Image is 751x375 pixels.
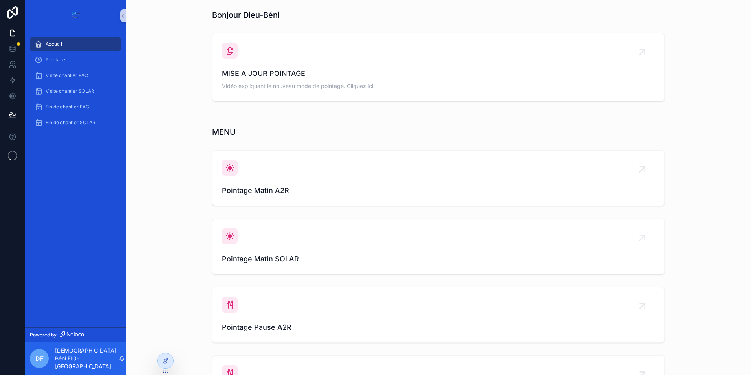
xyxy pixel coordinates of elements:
a: Fin de chantier SOLAR [30,116,121,130]
a: Fin de chantier PAC [30,100,121,114]
a: Accueil [30,37,121,51]
span: MISE A JOUR POINTAGE [222,68,655,79]
span: Pointage Matin SOLAR [222,254,655,265]
span: Pointage Pause A2R [222,322,655,333]
a: Pointage Matin SOLAR [212,219,664,274]
a: MISE A JOUR POINTAGEVidéo expliquant le nouveau mode de pointage. Cliquez ici [212,33,664,101]
img: App logo [69,9,82,22]
span: Vidéo expliquant le nouveau mode de pointage. Cliquez ici [222,82,655,90]
a: Pointage Matin A2R [212,151,664,206]
a: Visite chantier PAC [30,68,121,83]
h1: Bonjour Dieu-Béni [212,9,280,20]
h1: MENU [212,127,236,138]
span: Visite chantier PAC [46,72,88,79]
a: Pointage Pause A2R [212,287,664,342]
div: scrollable content [25,31,126,140]
span: Fin de chantier SOLAR [46,119,95,126]
span: Pointage [46,57,65,63]
a: Powered by [25,327,126,342]
span: Powered by [30,332,57,338]
span: Fin de chantier PAC [46,104,89,110]
span: Pointage Matin A2R [222,185,655,196]
span: Accueil [46,41,62,47]
span: Visite chantier SOLAR [46,88,94,94]
a: Pointage [30,53,121,67]
a: Visite chantier SOLAR [30,84,121,98]
span: DF [35,354,44,363]
p: [DEMOGRAPHIC_DATA]-Béni FIO-[GEOGRAPHIC_DATA] [55,347,119,370]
